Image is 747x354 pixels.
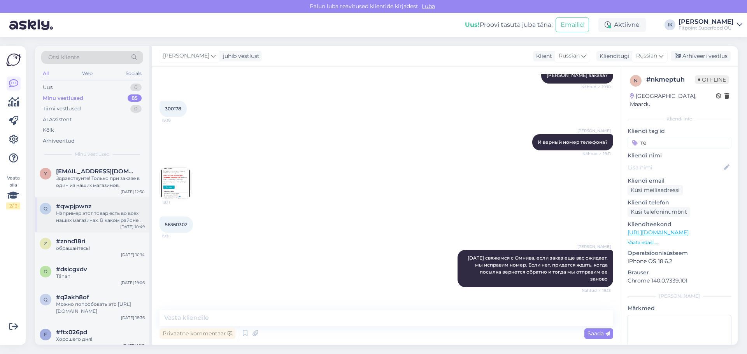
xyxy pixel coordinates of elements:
[577,128,611,134] span: [PERSON_NAME]
[634,78,638,84] span: n
[628,185,683,195] div: Küsi meiliaadressi
[56,336,145,343] div: Хорошего дня!
[581,84,611,90] span: Nähtud ✓ 19:10
[162,117,191,123] span: 19:10
[121,280,145,286] div: [DATE] 19:06
[628,277,731,285] p: Chrome 140.0.7339.101
[598,18,646,32] div: Aktiivne
[56,245,145,252] div: обращайтесь!
[465,21,480,28] b: Uus!
[56,329,87,336] span: #ftx026pd
[582,151,611,157] span: Nähtud ✓ 19:11
[220,52,260,60] div: juhib vestlust
[628,293,731,300] div: [PERSON_NAME]
[121,189,145,195] div: [DATE] 12:50
[120,224,145,230] div: [DATE] 10:49
[162,233,191,239] span: 19:11
[636,52,657,60] span: Russian
[630,92,716,108] div: [GEOGRAPHIC_DATA], Maardu
[48,53,79,61] span: Otsi kliente
[628,249,731,257] p: Operatsioonisüsteem
[43,137,75,145] div: Arhiveeritud
[577,244,611,249] span: [PERSON_NAME]
[165,221,188,227] span: 56360302
[465,20,552,30] div: Proovi tasuta juba täna:
[43,94,83,102] div: Minu vestlused
[56,273,145,280] div: Tänan!
[596,52,630,60] div: Klienditugi
[44,171,47,176] span: y
[695,75,729,84] span: Offline
[6,52,21,67] img: Askly Logo
[44,269,47,274] span: d
[665,19,675,30] div: IK
[56,175,145,189] div: Здравствуйте! Только при заказе в один из наших магазинов.
[628,127,731,135] p: Kliendi tag'id
[56,168,137,175] span: yasynenkoigor@gmail.com
[556,17,589,32] button: Emailid
[646,75,695,84] div: # nkmeptuh
[56,210,145,224] div: Например этот товар есть во всех наших магазинах. В каком районе вы [GEOGRAPHIC_DATA]? Я могу соо...
[547,72,608,78] span: [PERSON_NAME] заказа?
[121,315,145,321] div: [DATE] 18:36
[43,116,72,124] div: AI Assistent
[419,3,437,10] span: Luba
[628,220,731,228] p: Klienditeekond
[679,19,742,31] a: [PERSON_NAME]Fitpoint Superfood OÜ
[44,296,47,302] span: q
[628,257,731,265] p: iPhone OS 18.6.2
[44,331,47,337] span: f
[128,94,142,102] div: 85
[123,343,145,349] div: [DATE] 18:11
[628,207,690,217] div: Küsi telefoninumbrit
[538,139,608,145] span: И верный номер телефона?
[671,51,731,61] div: Arhiveeri vestlus
[121,252,145,258] div: [DATE] 10:14
[160,168,191,199] img: Attachment
[165,106,181,112] span: 300178
[56,301,145,315] div: Можно попробовать это [URL][DOMAIN_NAME]
[6,174,20,209] div: Vaata siia
[56,238,85,245] span: #znnd18ri
[44,241,47,246] span: z
[43,126,54,134] div: Kõik
[559,52,580,60] span: Russian
[43,84,53,91] div: Uus
[468,255,609,282] span: [DATE] свяжемся с Омнива, если заказ еще вас ожидает, мы исправим номер. Если нет, придется ждать...
[679,19,734,25] div: [PERSON_NAME]
[75,151,110,158] span: Minu vestlused
[81,68,94,78] div: Web
[628,115,731,122] div: Kliendi info
[582,288,611,293] span: Nähtud ✓ 19:13
[163,52,209,60] span: [PERSON_NAME]
[56,294,89,301] span: #q2akh8of
[130,105,142,113] div: 0
[679,25,734,31] div: Fitpoint Superfood OÜ
[628,229,689,236] a: [URL][DOMAIN_NAME]
[587,330,610,337] span: Saada
[628,152,731,160] p: Kliendi nimi
[628,163,722,172] input: Lisa nimi
[41,68,50,78] div: All
[43,105,81,113] div: Tiimi vestlused
[56,266,87,273] span: #dsicgxdv
[628,269,731,277] p: Brauser
[162,199,191,205] span: 19:11
[628,137,731,148] input: Lisa tag
[6,202,20,209] div: 2 / 3
[628,239,731,246] p: Vaata edasi ...
[160,328,235,339] div: Privaatne kommentaar
[628,177,731,185] p: Kliendi email
[533,52,552,60] div: Klient
[124,68,143,78] div: Socials
[628,199,731,207] p: Kliendi telefon
[130,84,142,91] div: 0
[56,203,91,210] span: #qwpjpwnz
[44,206,47,211] span: q
[628,304,731,312] p: Märkmed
